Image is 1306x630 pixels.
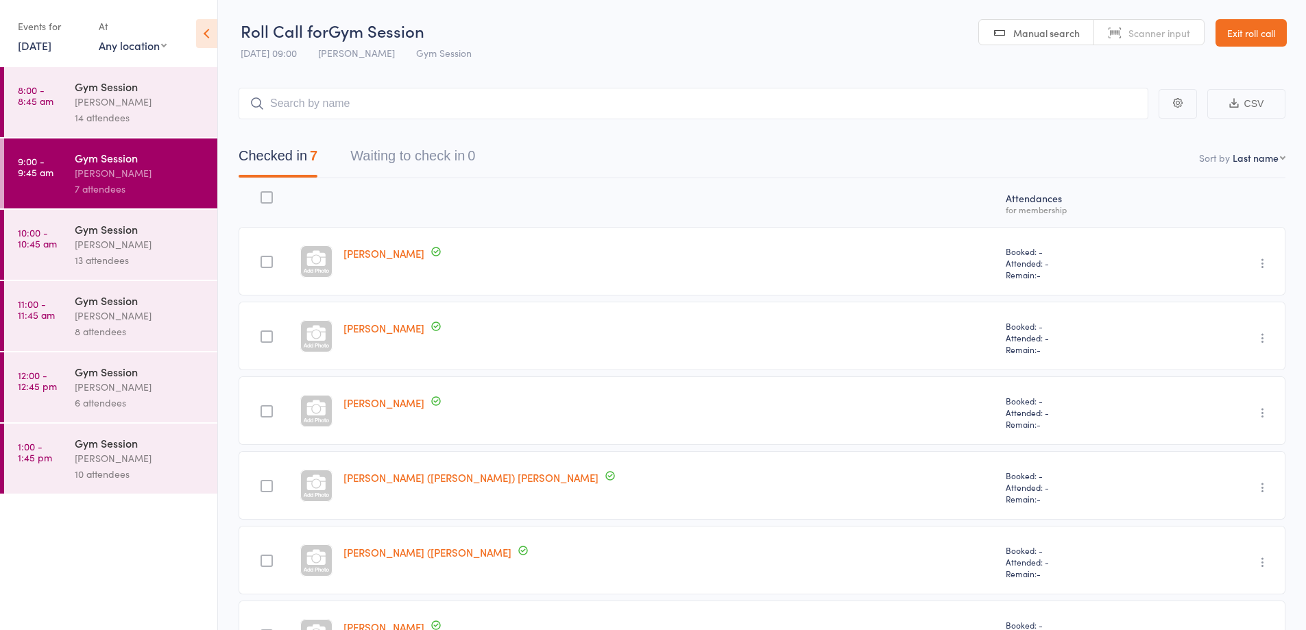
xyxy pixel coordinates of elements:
span: Scanner input [1128,26,1190,40]
time: 12:00 - 12:45 pm [18,369,57,391]
div: [PERSON_NAME] [75,308,206,324]
div: 13 attendees [75,252,206,268]
time: 8:00 - 8:45 am [18,84,53,106]
div: Gym Session [75,79,206,94]
button: CSV [1207,89,1285,119]
div: [PERSON_NAME] [75,94,206,110]
time: 1:00 - 1:45 pm [18,441,52,463]
span: Attended: - [1006,332,1163,343]
div: 7 [310,148,317,163]
a: [DATE] [18,38,51,53]
input: Search by name [239,88,1148,119]
time: 11:00 - 11:45 am [18,298,55,320]
div: 8 attendees [75,324,206,339]
div: Any location [99,38,167,53]
span: Booked: - [1006,544,1163,556]
div: [PERSON_NAME] [75,237,206,252]
span: Attended: - [1006,407,1163,418]
div: [PERSON_NAME] [75,165,206,181]
div: 6 attendees [75,395,206,411]
span: Attended: - [1006,257,1163,269]
div: Gym Session [75,293,206,308]
time: 10:00 - 10:45 am [18,227,57,249]
div: Events for [18,15,85,38]
button: Waiting to check in0 [350,141,475,178]
span: Booked: - [1006,470,1163,481]
span: Remain: [1006,418,1163,430]
div: Gym Session [75,221,206,237]
div: [PERSON_NAME] [75,379,206,395]
span: [PERSON_NAME] [318,46,395,60]
div: Gym Session [75,435,206,450]
div: Atten­dances [1000,184,1168,221]
a: 12:00 -12:45 pmGym Session[PERSON_NAME]6 attendees [4,352,217,422]
span: Booked: - [1006,245,1163,257]
a: 8:00 -8:45 amGym Session[PERSON_NAME]14 attendees [4,67,217,137]
span: Roll Call for [241,19,328,42]
span: Attended: - [1006,481,1163,493]
div: 0 [468,148,475,163]
span: - [1037,269,1041,280]
a: [PERSON_NAME] ([PERSON_NAME]) [PERSON_NAME] [343,470,598,485]
span: Remain: [1006,343,1163,355]
span: Remain: [1006,269,1163,280]
div: Last name [1233,151,1279,165]
div: Gym Session [75,150,206,165]
span: Remain: [1006,568,1163,579]
span: Gym Session [416,46,472,60]
span: Remain: [1006,493,1163,505]
a: 9:00 -9:45 amGym Session[PERSON_NAME]7 attendees [4,138,217,208]
span: Gym Session [328,19,424,42]
label: Sort by [1199,151,1230,165]
time: 9:00 - 9:45 am [18,156,53,178]
a: [PERSON_NAME] [343,321,424,335]
a: [PERSON_NAME] [343,396,424,410]
span: Booked: - [1006,395,1163,407]
div: 14 attendees [75,110,206,125]
div: At [99,15,167,38]
div: [PERSON_NAME] [75,450,206,466]
button: Checked in7 [239,141,317,178]
span: [DATE] 09:00 [241,46,297,60]
span: - [1037,568,1041,579]
a: 10:00 -10:45 amGym Session[PERSON_NAME]13 attendees [4,210,217,280]
div: 10 attendees [75,466,206,482]
a: [PERSON_NAME] ([PERSON_NAME] [343,545,511,559]
a: 1:00 -1:45 pmGym Session[PERSON_NAME]10 attendees [4,424,217,494]
span: Attended: - [1006,556,1163,568]
a: Exit roll call [1216,19,1287,47]
span: Booked: - [1006,320,1163,332]
span: Manual search [1013,26,1080,40]
a: 11:00 -11:45 amGym Session[PERSON_NAME]8 attendees [4,281,217,351]
span: - [1037,343,1041,355]
span: - [1037,418,1041,430]
div: for membership [1006,205,1163,214]
a: [PERSON_NAME] [343,246,424,261]
div: 7 attendees [75,181,206,197]
div: Gym Session [75,364,206,379]
span: - [1037,493,1041,505]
